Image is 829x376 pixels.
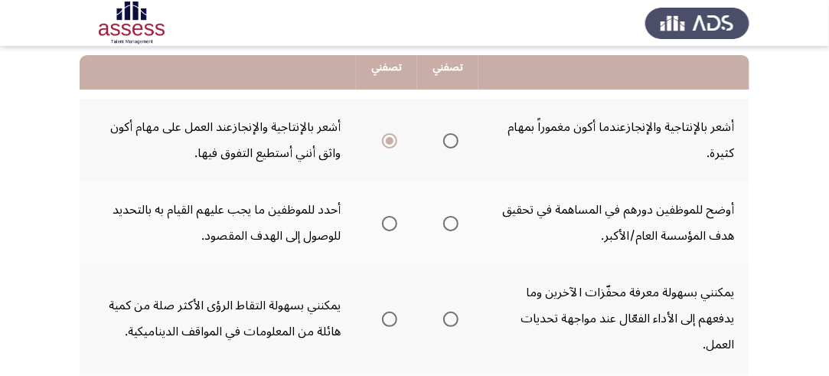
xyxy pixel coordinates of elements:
[80,181,356,264] td: أحدد للموظفين ما يجب عليهم القيام به بالتحديد للوصول إلى الهدف المقصود.
[376,210,397,236] mat-radio-group: Select an option
[437,127,459,153] mat-radio-group: Select an option
[437,306,459,332] mat-radio-group: Select an option
[417,46,478,90] th: تصفني
[478,181,749,264] td: أوضح للموظفين دورهم في المساهمة في تحقيق هدف المؤسسة العام/الأكبر.
[645,2,749,44] img: Assess Talent Management logo
[80,264,356,373] td: يمكنني بسهولة التقاط الرؤى الأكثر صلة من كمية هائلة من المعلومات في المواقف الديناميكية.
[478,264,749,373] td: يمكنني بسهولة معرفة محفّزات الآخرين وما يدفعهم إلى الأداء الفعّال عند مواجهة تحديات العمل.
[376,127,397,153] mat-radio-group: Select an option
[376,306,397,332] mat-radio-group: Select an option
[437,210,459,236] mat-radio-group: Select an option
[356,46,417,90] th: تصفني
[80,2,184,44] img: Assessment logo of Potentiality Assessment
[478,99,749,181] td: أشعر بالإنتاجية والإنجازعندما أكون مغموراً بمهام كثيرة.
[80,99,356,181] td: أشعر بالإنتاجية والإنجازعند العمل على مهام أكون واثق أنني أستطيع التفوق فيها.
